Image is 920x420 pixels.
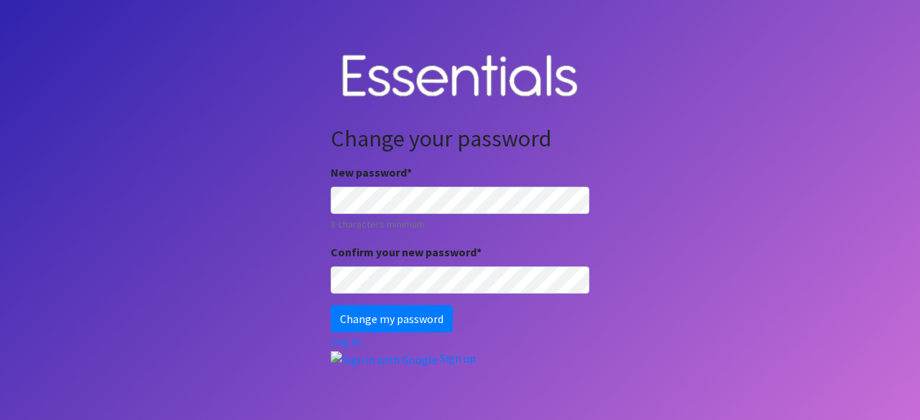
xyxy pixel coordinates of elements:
label: Confirm your new password [331,243,482,261]
abbr: required [407,165,412,179]
abbr: required [477,245,482,259]
a: Log in [331,334,361,348]
img: Human Essentials [331,40,589,114]
img: Sign in with Google [331,351,438,368]
a: Sign up [440,351,476,365]
h2: Change your password [331,125,589,152]
input: Change my password [331,305,453,332]
label: New password [331,164,412,181]
small: 8 characters minimum [331,217,589,232]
